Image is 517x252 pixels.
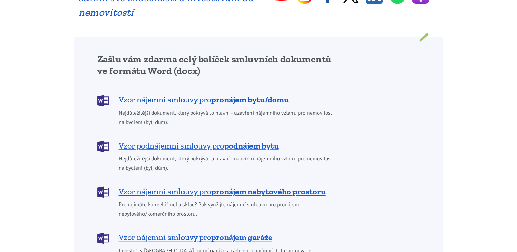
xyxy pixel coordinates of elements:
a: Vzor nájemní smlouvy propronájem garáže [97,232,337,243]
span: Vzor podnájemní smlouvy pro [119,140,279,151]
span: Pronajímáte kancelář nebo sklad? Pak využijte nájemní smlouvu pro pronájem nebytového/komerčního ... [119,200,337,219]
img: DOCX (Word) [97,95,109,106]
span: Nejdůležitější dokument, který pokrývá to hlavní - uzavření nájemního vztahu pro nemovitost na by... [119,109,337,127]
a: Vzor nájemní smlouvy propronájem bytu/domu [97,94,337,106]
span: Nejdůležitější dokument, který pokrývá to hlavní - uzavření nájemního vztahu pro nemovitost na by... [119,154,337,173]
img: DOCX (Word) [97,233,109,244]
b: podnájem bytu [224,141,279,151]
b: pronájem garáže [211,232,272,242]
h2: Zašlu vám zdarma celý balíček smluvních dokumentů ve formátu Word (docx) [97,54,337,77]
span: Vzor nájemní smlouvy pro [119,94,289,105]
b: pronájem nebytového prostoru [211,186,326,196]
img: DOCX (Word) [97,141,109,152]
a: Vzor nájemní smlouvy propronájem nebytového prostoru [97,186,337,197]
span: Vzor nájemní smlouvy pro [119,232,272,243]
b: pronájem bytu/domu [211,95,289,104]
a: Vzor podnájemní smlouvy propodnájem bytu [97,140,337,151]
img: DOCX (Word) [97,186,109,198]
span: Vzor nájemní smlouvy pro [119,186,326,197]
